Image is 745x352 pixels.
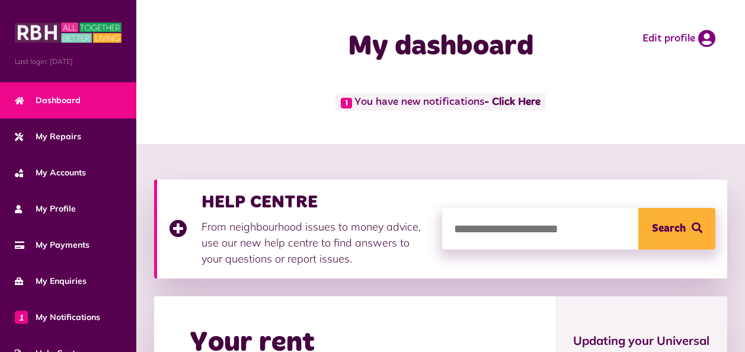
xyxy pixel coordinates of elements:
[341,98,352,108] span: 1
[15,311,100,324] span: My Notifications
[335,94,546,111] span: You have new notifications
[15,203,76,215] span: My Profile
[15,56,121,67] span: Last login: [DATE]
[202,191,430,213] h3: HELP CENTRE
[652,208,686,249] span: Search
[15,94,81,107] span: Dashboard
[15,311,28,324] span: 1
[15,239,89,251] span: My Payments
[15,21,121,44] img: MyRBH
[15,130,81,143] span: My Repairs
[15,167,86,179] span: My Accounts
[202,219,430,267] p: From neighbourhood issues to money advice, use our new help centre to find answers to your questi...
[638,208,715,249] button: Search
[15,275,87,287] span: My Enquiries
[484,97,541,108] a: - Click Here
[642,30,715,47] a: Edit profile
[300,30,581,64] h1: My dashboard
